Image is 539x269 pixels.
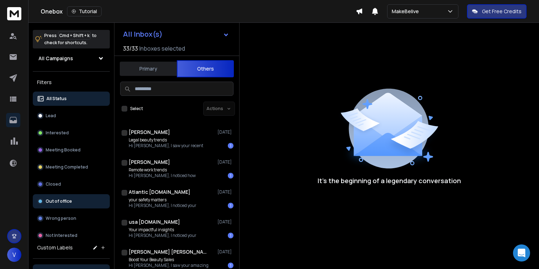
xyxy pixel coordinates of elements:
[46,164,88,170] p: Meeting Completed
[129,167,196,173] p: Remote work trends
[482,8,522,15] p: Get Free Credits
[33,211,110,226] button: Wrong person
[217,129,233,135] p: [DATE]
[129,188,190,196] h1: Atlantic [DOMAIN_NAME]
[217,189,233,195] p: [DATE]
[41,6,356,16] div: Onebox
[139,44,185,53] h3: Inboxes selected
[7,248,21,262] button: V
[217,159,233,165] p: [DATE]
[123,44,138,53] span: 33 / 33
[217,219,233,225] p: [DATE]
[46,181,61,187] p: Closed
[228,263,233,268] div: 1
[228,203,233,208] div: 1
[129,257,209,263] p: Boost Your Beauty Sales
[123,31,163,38] h1: All Inbox(s)
[33,109,110,123] button: Lead
[129,143,203,149] p: Hi [PERSON_NAME], I saw your recent
[129,197,196,203] p: your safety matters
[129,263,209,268] p: Hi [PERSON_NAME], I saw your amazing
[129,233,196,238] p: Hi [PERSON_NAME], I noticed your
[228,233,233,238] div: 1
[467,4,527,19] button: Get Free Credits
[129,218,180,226] h1: usa [DOMAIN_NAME]
[129,137,203,143] p: Legal beauty trends
[392,8,422,15] p: MakeBelive
[33,177,110,191] button: Closed
[129,173,196,179] p: Hi [PERSON_NAME], I noticed how
[33,143,110,157] button: Meeting Booked
[44,32,97,46] p: Press to check for shortcuts.
[46,233,77,238] p: Not Interested
[46,96,67,102] p: All Status
[33,126,110,140] button: Interested
[513,244,530,262] div: Open Intercom Messenger
[67,6,102,16] button: Tutorial
[38,55,73,62] h1: All Campaigns
[33,77,110,87] h3: Filters
[129,159,170,166] h1: [PERSON_NAME]
[228,143,233,149] div: 1
[228,173,233,179] div: 1
[117,27,235,41] button: All Inbox(s)
[37,244,73,251] h3: Custom Labels
[217,249,233,255] p: [DATE]
[46,198,72,204] p: Out of office
[46,130,69,136] p: Interested
[130,106,143,112] label: Select
[33,228,110,243] button: Not Interested
[46,113,56,119] p: Lead
[46,147,81,153] p: Meeting Booked
[129,203,196,208] p: Hi [PERSON_NAME], I noticed your
[129,227,196,233] p: Your impactful insights
[129,129,170,136] h1: [PERSON_NAME]
[33,51,110,66] button: All Campaigns
[129,248,207,255] h1: [PERSON_NAME] [PERSON_NAME]
[33,92,110,106] button: All Status
[33,160,110,174] button: Meeting Completed
[46,216,76,221] p: Wrong person
[120,61,177,77] button: Primary
[177,60,234,77] button: Others
[58,31,91,40] span: Cmd + Shift + k
[33,194,110,208] button: Out of office
[318,176,461,186] p: It’s the beginning of a legendary conversation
